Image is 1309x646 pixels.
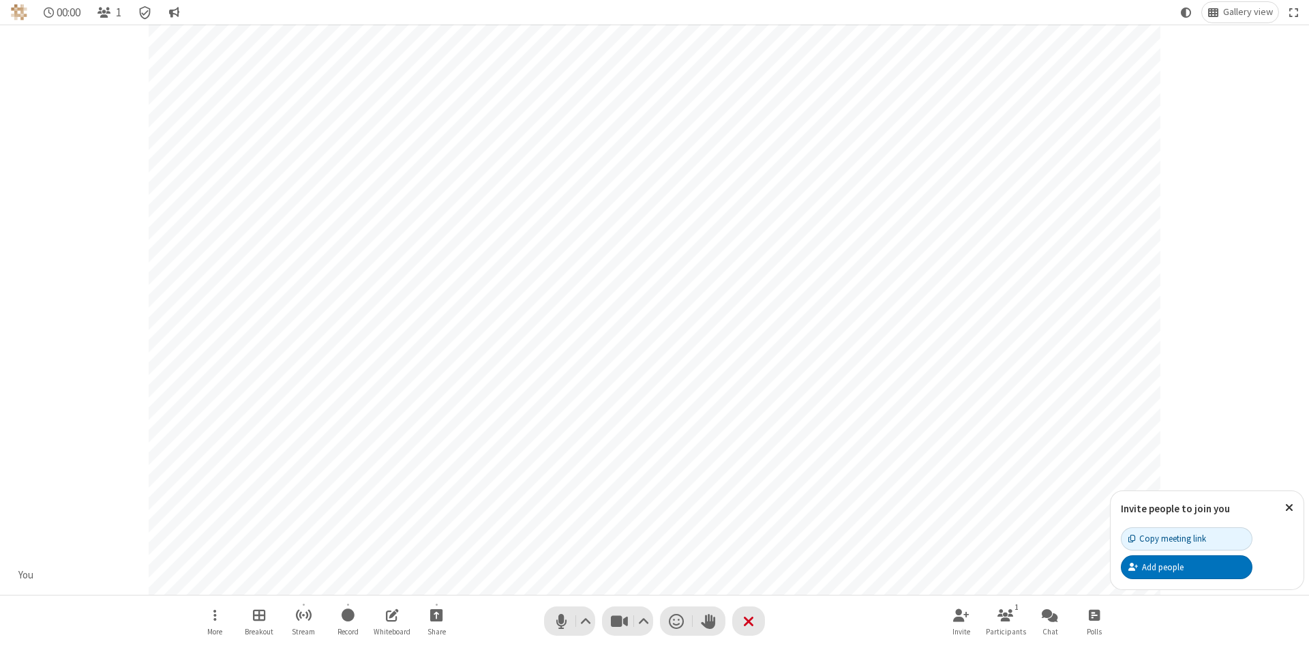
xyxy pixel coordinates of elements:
button: Stop video (Alt+V) [602,606,653,636]
span: Invite [952,628,970,636]
button: Audio settings [577,606,595,636]
button: Open participant list [91,2,127,23]
button: Open chat [1029,602,1070,641]
button: Send a reaction [660,606,693,636]
button: Open participant list [985,602,1026,641]
button: Invite participants (Alt+I) [941,602,982,641]
div: Timer [38,2,87,23]
button: Video setting [635,606,653,636]
button: End or leave meeting [732,606,765,636]
span: 1 [116,6,121,19]
span: Participants [986,628,1026,636]
span: Polls [1087,628,1102,636]
span: Gallery view [1223,7,1273,18]
div: 1 [1011,601,1023,613]
button: Raise hand [693,606,725,636]
span: Stream [292,628,315,636]
div: Copy meeting link [1128,532,1206,545]
button: Conversation [163,2,185,23]
button: Add people [1121,555,1252,578]
button: Open shared whiteboard [372,602,412,641]
span: More [207,628,222,636]
button: Manage Breakout Rooms [239,602,280,641]
button: Using system theme [1175,2,1197,23]
span: Breakout [245,628,273,636]
span: Record [337,628,359,636]
button: Start streaming [283,602,324,641]
span: Chat [1042,628,1058,636]
button: Open menu [194,602,235,641]
button: Open poll [1074,602,1115,641]
span: Whiteboard [374,628,410,636]
button: Start sharing [416,602,457,641]
div: Meeting details Encryption enabled [132,2,158,23]
label: Invite people to join you [1121,502,1230,515]
button: Change layout [1202,2,1278,23]
div: You [14,568,39,583]
span: Share [427,628,446,636]
button: Copy meeting link [1121,527,1252,550]
button: Mute (Alt+A) [544,606,595,636]
button: Start recording [327,602,368,641]
span: 00:00 [57,6,80,19]
img: QA Selenium DO NOT DELETE OR CHANGE [11,4,27,20]
button: Close popover [1275,491,1304,525]
button: Fullscreen [1284,2,1304,23]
